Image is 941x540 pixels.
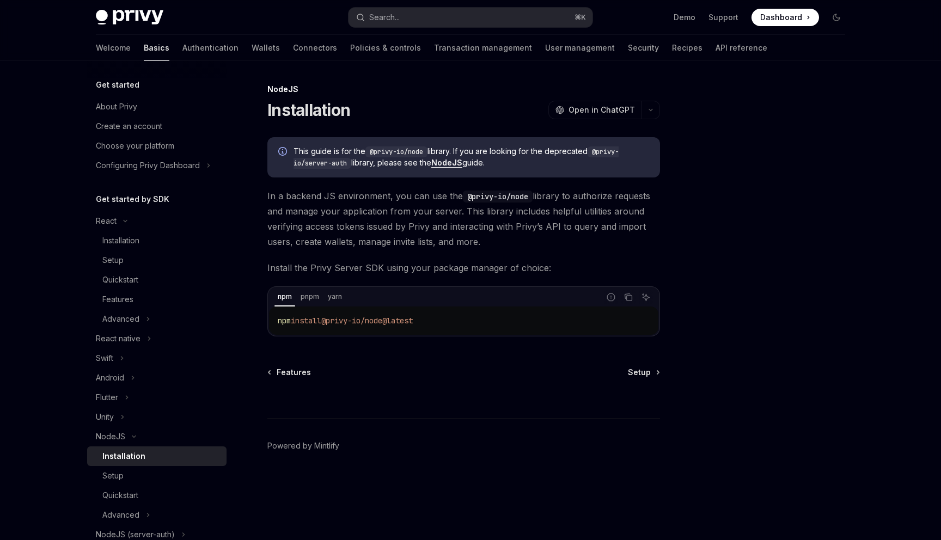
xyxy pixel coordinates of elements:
[751,9,819,26] a: Dashboard
[96,35,131,61] a: Welcome
[87,270,227,290] a: Quickstart
[434,35,532,61] a: Transaction management
[182,35,239,61] a: Authentication
[87,211,227,231] button: Toggle React section
[102,293,133,306] div: Features
[325,290,345,303] div: yarn
[369,11,400,24] div: Search...
[294,146,649,169] span: This guide is for the library. If you are looking for the deprecated library, please see the guide.
[716,35,767,61] a: API reference
[621,290,636,304] button: Copy the contents from the code block
[349,8,592,27] button: Open search
[294,146,619,169] code: @privy-io/server-auth
[96,193,169,206] h5: Get started by SDK
[604,290,618,304] button: Report incorrect code
[267,188,660,249] span: In a backend JS environment, you can use the library to authorize requests and manage your applic...
[96,410,114,424] div: Unity
[96,332,140,345] div: React native
[87,290,227,309] a: Features
[267,84,660,95] div: NodeJS
[102,312,139,326] div: Advanced
[267,260,660,275] span: Install the Privy Server SDK using your package manager of choice:
[87,486,227,505] a: Quickstart
[87,368,227,388] button: Toggle Android section
[87,427,227,446] button: Toggle NodeJS section
[144,35,169,61] a: Basics
[96,352,113,365] div: Swift
[102,489,138,502] div: Quickstart
[87,446,227,466] a: Installation
[545,35,615,61] a: User management
[365,146,427,157] code: @privy-io/node
[252,35,280,61] a: Wallets
[278,147,289,158] svg: Info
[87,348,227,368] button: Toggle Swift section
[102,469,124,482] div: Setup
[96,100,137,113] div: About Privy
[96,78,139,91] h5: Get started
[674,12,695,23] a: Demo
[297,290,322,303] div: pnpm
[672,35,702,61] a: Recipes
[87,97,227,116] a: About Privy
[87,505,227,525] button: Toggle Advanced section
[96,391,118,404] div: Flutter
[575,13,586,22] span: ⌘ K
[350,35,421,61] a: Policies & controls
[87,309,227,329] button: Toggle Advanced section
[291,316,321,326] span: install
[96,10,163,25] img: dark logo
[628,367,651,378] span: Setup
[87,136,227,156] a: Choose your platform
[628,35,659,61] a: Security
[87,116,227,136] a: Create an account
[828,9,845,26] button: Toggle dark mode
[548,101,641,119] button: Open in ChatGPT
[708,12,738,23] a: Support
[760,12,802,23] span: Dashboard
[87,250,227,270] a: Setup
[463,191,533,202] code: @privy-io/node
[102,450,145,463] div: Installation
[96,139,174,152] div: Choose your platform
[277,367,311,378] span: Features
[87,407,227,427] button: Toggle Unity section
[639,290,653,304] button: Ask AI
[628,367,659,378] a: Setup
[96,214,117,228] div: React
[321,316,413,326] span: @privy-io/node@latest
[267,100,350,120] h1: Installation
[268,367,311,378] a: Features
[96,159,200,172] div: Configuring Privy Dashboard
[102,273,138,286] div: Quickstart
[102,234,139,247] div: Installation
[431,158,462,168] a: NodeJS
[102,254,124,267] div: Setup
[96,371,124,384] div: Android
[96,430,125,443] div: NodeJS
[102,508,139,521] div: Advanced
[87,156,227,175] button: Toggle Configuring Privy Dashboard section
[87,231,227,250] a: Installation
[569,105,635,115] span: Open in ChatGPT
[96,120,162,133] div: Create an account
[274,290,295,303] div: npm
[267,440,339,451] a: Powered by Mintlify
[87,466,227,486] a: Setup
[278,316,291,326] span: npm
[87,388,227,407] button: Toggle Flutter section
[293,35,337,61] a: Connectors
[87,329,227,348] button: Toggle React native section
